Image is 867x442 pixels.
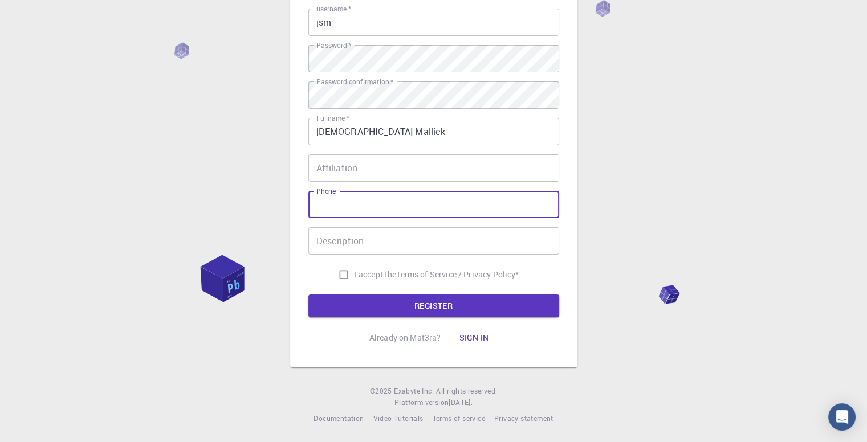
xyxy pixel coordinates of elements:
[373,413,423,424] a: Video Tutorials
[316,186,336,196] label: Phone
[432,413,485,424] a: Terms of service
[308,294,559,317] button: REGISTER
[394,386,434,395] span: Exabyte Inc.
[316,4,351,14] label: username
[432,414,485,423] span: Terms of service
[396,269,519,280] p: Terms of Service / Privacy Policy *
[494,414,553,423] span: Privacy statement
[449,397,473,408] a: [DATE].
[355,269,397,280] span: I accept the
[370,386,394,397] span: © 2025
[828,403,856,431] div: Open Intercom Messenger
[369,332,441,343] p: Already on Mat3ra?
[316,77,393,87] label: Password confirmation
[316,40,351,50] label: Password
[314,413,364,424] a: Documentation
[314,414,364,423] span: Documentation
[436,386,497,397] span: All rights reserved.
[494,413,553,424] a: Privacy statement
[373,414,423,423] span: Video Tutorials
[450,326,498,349] button: Sign in
[449,398,473,407] span: [DATE] .
[394,397,449,408] span: Platform version
[396,269,519,280] a: Terms of Service / Privacy Policy*
[394,386,434,397] a: Exabyte Inc.
[316,113,349,123] label: Fullname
